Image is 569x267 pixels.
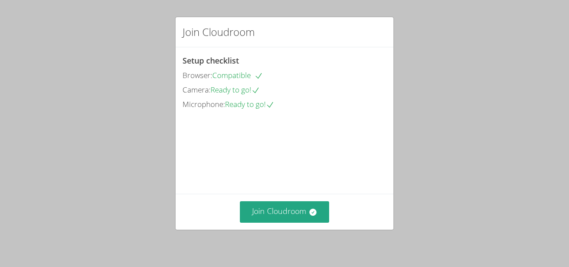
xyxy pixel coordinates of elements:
[183,99,225,109] span: Microphone:
[183,85,211,95] span: Camera:
[211,85,260,95] span: Ready to go!
[183,24,255,40] h2: Join Cloudroom
[183,55,239,66] span: Setup checklist
[212,70,263,80] span: Compatible
[183,70,212,80] span: Browser:
[225,99,274,109] span: Ready to go!
[240,201,330,223] button: Join Cloudroom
